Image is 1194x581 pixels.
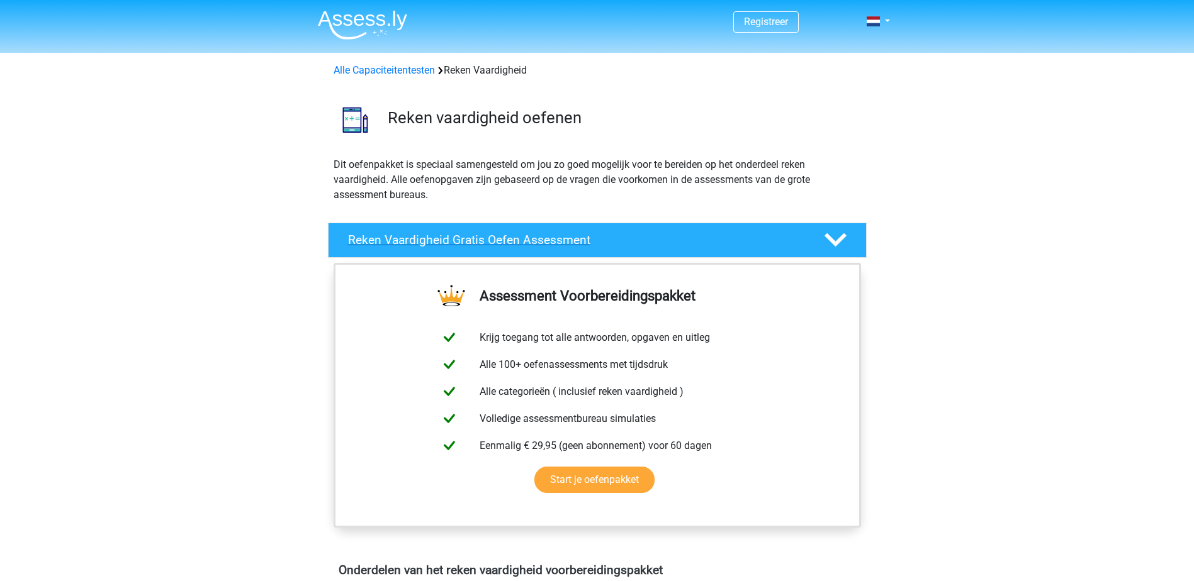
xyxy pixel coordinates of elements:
[329,93,382,147] img: reken vaardigheid
[388,108,857,128] h3: Reken vaardigheid oefenen
[323,223,872,258] a: Reken Vaardigheid Gratis Oefen Assessment
[348,233,804,247] h4: Reken Vaardigheid Gratis Oefen Assessment
[744,16,788,28] a: Registreer
[334,157,861,202] p: Dit oefenpakket is speciaal samengesteld om jou zo goed mogelijk voor te bereiden op het onderdee...
[329,63,866,78] div: Reken Vaardigheid
[318,10,407,40] img: Assessly
[339,563,856,577] h4: Onderdelen van het reken vaardigheid voorbereidingspakket
[334,64,435,76] a: Alle Capaciteitentesten
[534,467,655,493] a: Start je oefenpakket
